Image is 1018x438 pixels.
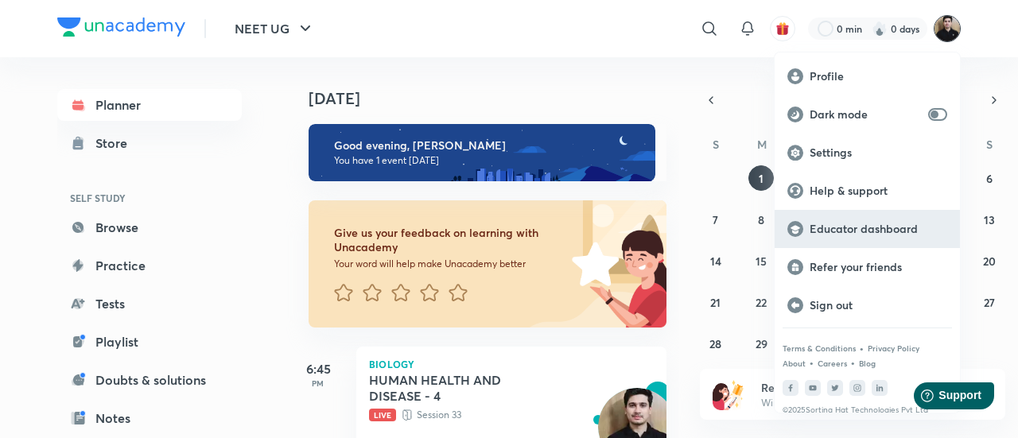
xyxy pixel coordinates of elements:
[775,172,960,210] a: Help & support
[810,145,947,160] p: Settings
[810,222,947,236] p: Educator dashboard
[783,405,952,415] p: © 2025 Sorting Hat Technologies Pvt Ltd
[810,69,947,83] p: Profile
[783,343,856,353] a: Terms & Conditions
[850,355,856,370] div: •
[818,359,847,368] a: Careers
[809,355,814,370] div: •
[876,376,1001,421] iframe: Help widget launcher
[783,359,806,368] a: About
[775,210,960,248] a: Educator dashboard
[775,57,960,95] a: Profile
[810,298,947,312] p: Sign out
[810,260,947,274] p: Refer your friends
[859,359,876,368] a: Blog
[868,343,919,353] a: Privacy Policy
[775,134,960,172] a: Settings
[859,341,865,355] div: •
[810,107,922,122] p: Dark mode
[810,184,947,198] p: Help & support
[775,248,960,286] a: Refer your friends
